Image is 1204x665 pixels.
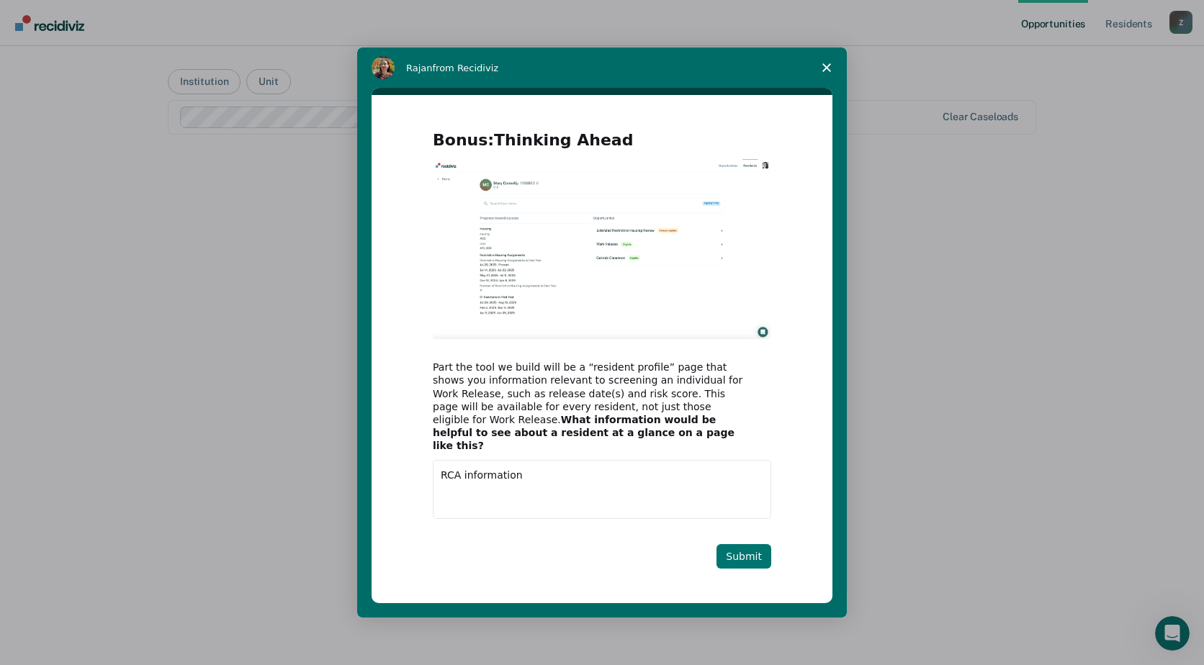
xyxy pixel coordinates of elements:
b: Thinking Ahead [494,131,633,149]
span: Close survey [807,47,847,88]
textarea: Enter text... [433,460,771,519]
button: Submit [716,544,771,569]
span: Rajan [406,63,433,73]
span: from Recidiviz [433,63,499,73]
h2: Bonus: [433,130,771,159]
div: Part the tool we build will be a “resident profile” page that shows you information relevant to s... [433,361,750,452]
b: What information would be helpful to see about a resident at a glance on a page like this? [433,414,734,451]
img: Profile image for Rajan [372,56,395,79]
